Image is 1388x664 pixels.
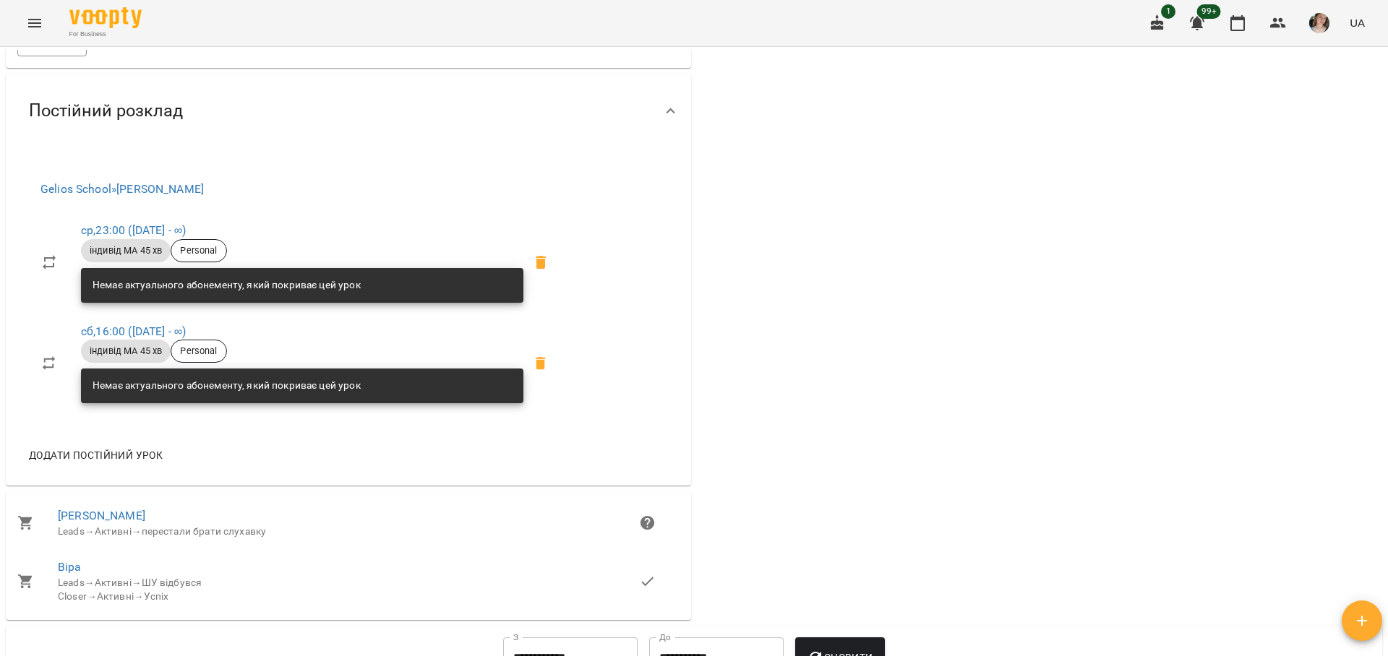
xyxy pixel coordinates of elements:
span: Постійний розклад [29,100,183,122]
span: → [87,590,97,602]
span: 1 [1161,4,1175,19]
span: → [134,590,144,602]
a: ср,23:00 ([DATE] - ∞) [81,223,186,237]
div: Leads Активні перестали брати слухавку [58,525,639,539]
span: 99+ [1197,4,1221,19]
button: Додати постійний урок [23,442,168,468]
div: Постійний розклад [6,74,691,148]
span: індивід МА 45 хв [81,244,171,257]
a: Віра [58,560,82,574]
span: → [85,577,95,588]
span: індивід МА 45 хв [81,345,171,358]
div: Leads Активні ШУ відбувся [58,576,639,590]
span: Personal [171,244,226,257]
div: Closer Активні Успіх [58,590,639,604]
span: Видалити приватний урок Єфіменко Оксана сб 16:00 клієнта Дарина Вацюцяк [523,346,558,381]
button: Menu [17,6,52,40]
span: Personal [171,345,226,358]
span: UA [1350,15,1365,30]
span: → [132,525,142,537]
a: Gelios School»[PERSON_NAME] [40,182,204,196]
a: сб,16:00 ([DATE] - ∞) [81,324,186,338]
img: 6afb9eb6cc617cb6866001ac461bd93f.JPG [1309,13,1329,33]
div: Немає актуального абонементу, який покриває цей урок [93,373,361,399]
div: Немає актуального абонементу, який покриває цей урок [93,272,361,298]
span: Видалити приватний урок Єфіменко Оксана ср 23:00 клієнта Дарина Вацюцяк [523,245,558,280]
span: → [132,577,142,588]
img: Voopty Logo [69,7,142,28]
a: [PERSON_NAME] [58,509,145,522]
span: For Business [69,30,142,39]
span: → [85,525,95,537]
span: Додати постійний урок [29,447,163,464]
button: UA [1344,9,1371,36]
